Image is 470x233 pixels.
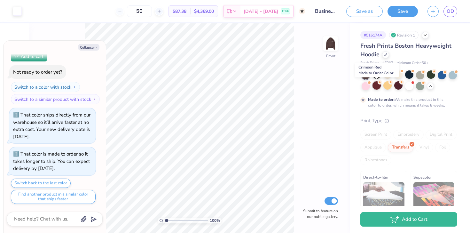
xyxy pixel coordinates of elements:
[11,94,100,104] button: Switch to a similar product with stock
[413,174,432,181] span: Supacolor
[389,31,419,39] div: Revision 1
[396,60,428,66] span: Minimum Order: 50 +
[13,151,90,172] div: That color is made to order so it takes longer to ship. You can expect delivery by [DATE].
[360,156,391,165] div: Rhinestones
[78,44,99,51] button: Collapse
[435,143,450,152] div: Foil
[300,208,338,220] label: Submit to feature on our public gallery.
[13,112,90,140] div: That color ships directly from our warehouse so it’ll arrive faster at no extra cost. Your new de...
[388,6,418,17] button: Save
[363,174,388,181] span: Direct-to-film
[360,117,457,125] div: Print Type
[11,179,71,188] button: Switch back to the last color
[346,6,383,17] button: Save as
[355,63,399,77] div: Crimson Red
[413,182,455,214] img: Supacolor
[13,69,62,75] div: Not ready to order yet?
[443,6,457,17] a: OD
[360,42,451,58] span: Fresh Prints Boston Heavyweight Hoodie
[194,8,214,15] span: $4,369.00
[14,54,19,58] img: Add to cart
[360,130,391,140] div: Screen Print
[11,82,80,92] button: Switch to a color with stock
[11,190,96,204] button: Find another product in a similar color that ships faster
[360,143,386,152] div: Applique
[360,31,386,39] div: # 516174A
[368,97,395,102] strong: Made to order:
[210,218,220,223] span: 100 %
[73,85,76,89] img: Switch to a color with stock
[310,5,341,18] input: Untitled Design
[393,130,424,140] div: Embroidery
[173,8,186,15] span: $87.38
[426,130,457,140] div: Digital Print
[388,143,413,152] div: Transfers
[363,182,404,214] img: Direct-to-film
[92,97,96,101] img: Switch to a similar product with stock
[282,9,289,13] span: FREE
[324,37,337,50] img: Front
[360,212,457,227] button: Add to Cart
[447,8,454,15] span: OD
[415,143,433,152] div: Vinyl
[368,97,447,108] div: We make this product in this color to order, which means it takes 8 weeks.
[326,53,335,59] div: Front
[11,51,47,61] button: Add to cart
[244,8,278,15] span: [DATE] - [DATE]
[358,70,393,76] span: Made to Order Color
[127,5,152,17] input: – –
